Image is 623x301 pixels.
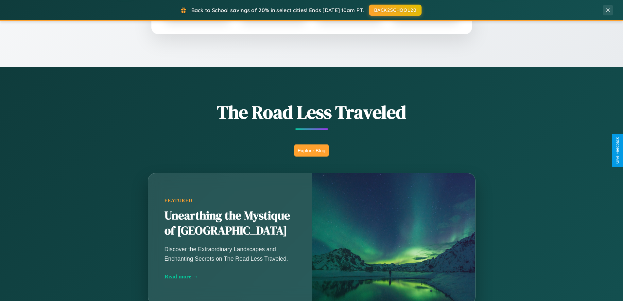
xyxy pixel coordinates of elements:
[191,7,364,13] span: Back to School savings of 20% in select cities! Ends [DATE] 10am PT.
[164,245,295,263] p: Discover the Extraordinary Landscapes and Enchanting Secrets on The Road Less Traveled.
[294,144,329,157] button: Explore Blog
[164,198,295,203] div: Featured
[369,5,422,16] button: BACK2SCHOOL20
[164,208,295,238] h2: Unearthing the Mystique of [GEOGRAPHIC_DATA]
[115,100,508,125] h1: The Road Less Traveled
[164,273,295,280] div: Read more →
[615,137,620,164] div: Give Feedback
